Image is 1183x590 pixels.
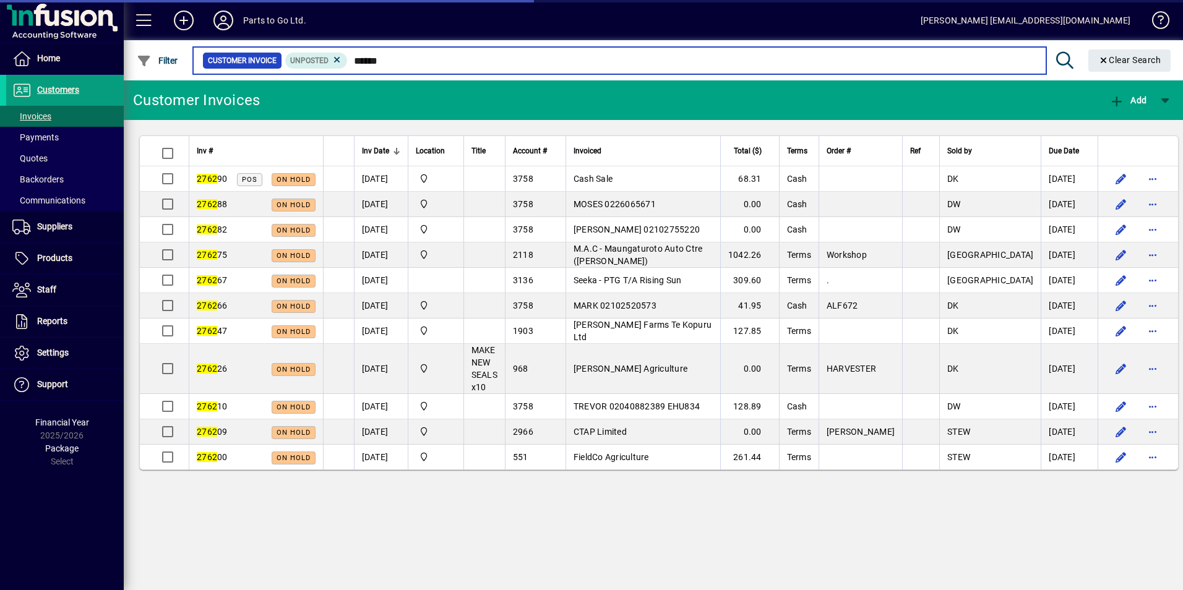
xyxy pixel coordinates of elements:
[720,293,779,319] td: 41.95
[1143,422,1163,442] button: More options
[910,144,932,158] div: Ref
[827,301,858,310] span: ALF672
[471,345,497,392] span: MAKE NEW SEALS x10
[947,250,1033,260] span: [GEOGRAPHIC_DATA]
[197,401,217,411] em: 2762
[1111,422,1130,442] button: Edit
[137,56,178,66] span: Filter
[827,250,867,260] span: Workshop
[574,224,700,234] span: [PERSON_NAME] 02102755220
[197,144,213,158] span: Inv #
[1111,396,1130,416] button: Edit
[416,223,456,236] span: DAE - Bulk Store
[1049,144,1090,158] div: Due Date
[513,174,533,184] span: 3758
[197,364,228,374] span: 26
[513,326,533,336] span: 1903
[827,144,895,158] div: Order #
[197,144,316,158] div: Inv #
[1111,220,1130,239] button: Edit
[574,427,627,437] span: CTAP Limited
[1111,359,1130,378] button: Edit
[827,364,876,374] span: HARVESTER
[1088,49,1171,72] button: Clear
[947,199,961,209] span: DW
[947,401,961,411] span: DW
[947,364,959,374] span: DK
[513,364,528,374] span: 968
[734,144,762,158] span: Total ($)
[1041,344,1098,394] td: [DATE]
[574,244,703,266] span: M.A.C - Maungaturoto Auto Ctre ([PERSON_NAME])
[354,166,408,192] td: [DATE]
[277,366,311,374] span: On hold
[720,394,779,419] td: 128.89
[6,43,124,74] a: Home
[1111,194,1130,214] button: Edit
[513,301,533,310] span: 3758
[1111,447,1130,467] button: Edit
[574,144,601,158] span: Invoiced
[197,427,217,437] em: 2762
[513,250,533,260] span: 2118
[947,427,970,437] span: STEW
[787,301,807,310] span: Cash
[197,401,228,411] span: 10
[1111,296,1130,315] button: Edit
[827,275,829,285] span: .
[277,226,311,234] span: On hold
[1041,217,1098,242] td: [DATE]
[35,417,89,427] span: Financial Year
[416,273,456,287] span: Van
[1041,242,1098,268] td: [DATE]
[921,11,1130,30] div: [PERSON_NAME] [EMAIL_ADDRESS][DOMAIN_NAME]
[513,144,547,158] span: Account #
[197,224,228,234] span: 82
[197,452,217,462] em: 2762
[197,199,228,209] span: 88
[354,445,408,469] td: [DATE]
[37,348,69,357] span: Settings
[277,302,311,310] span: On hold
[277,328,311,336] span: On hold
[37,53,60,63] span: Home
[947,144,972,158] span: Sold by
[574,174,613,184] span: Cash Sale
[1041,319,1098,344] td: [DATE]
[787,427,811,437] span: Terms
[133,90,260,110] div: Customer Invoices
[471,144,486,158] span: Title
[1041,293,1098,319] td: [DATE]
[1049,144,1079,158] span: Due Date
[197,364,217,374] em: 2762
[197,199,217,209] em: 2762
[354,293,408,319] td: [DATE]
[1106,89,1150,111] button: Add
[204,9,243,32] button: Profile
[720,268,779,293] td: 309.60
[947,174,959,184] span: DK
[947,326,959,336] span: DK
[197,275,217,285] em: 2762
[6,369,124,400] a: Support
[1109,95,1146,105] span: Add
[513,199,533,209] span: 3758
[1143,220,1163,239] button: More options
[416,400,456,413] span: DAE - Bulk Store
[197,275,228,285] span: 67
[787,174,807,184] span: Cash
[513,224,533,234] span: 3758
[1041,419,1098,445] td: [DATE]
[787,401,807,411] span: Cash
[1111,321,1130,341] button: Edit
[197,452,228,462] span: 00
[513,401,533,411] span: 3758
[362,144,389,158] span: Inv Date
[277,403,311,411] span: On hold
[37,316,67,326] span: Reports
[416,362,456,375] span: DAE - Bulk Store
[37,85,79,95] span: Customers
[285,53,348,69] mat-chip: Customer Invoice Status: Unposted
[416,450,456,464] span: DAE - Bulk Store
[37,379,68,389] span: Support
